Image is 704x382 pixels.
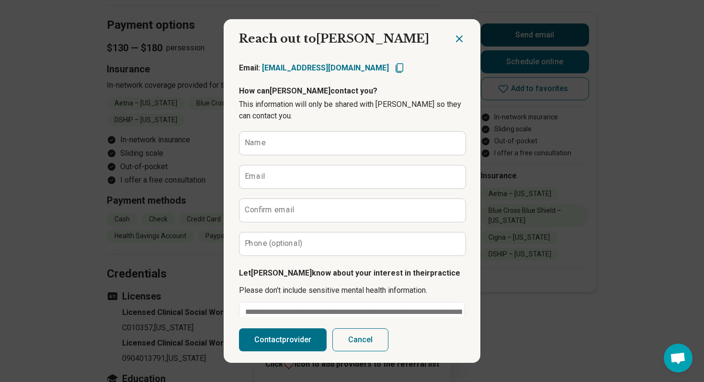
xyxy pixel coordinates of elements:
label: Email [245,173,265,180]
label: Name [245,139,266,147]
p: Let [PERSON_NAME] know about your interest in their practice [239,267,465,279]
a: [EMAIL_ADDRESS][DOMAIN_NAME] [262,63,389,72]
button: Close dialog [454,33,465,45]
label: Confirm email [245,206,294,214]
button: Cancel [332,328,388,351]
p: How can [PERSON_NAME] contact you? [239,85,465,97]
label: Phone (optional) [245,240,303,247]
p: This information will only be shared with [PERSON_NAME] so they can contact you. [239,99,465,122]
p: Email: [239,62,389,74]
button: Copy email [394,62,405,74]
button: Contactprovider [239,328,327,351]
span: Reach out to [PERSON_NAME] [239,32,429,46]
p: Please don’t include sensitive mental health information. [239,285,465,296]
